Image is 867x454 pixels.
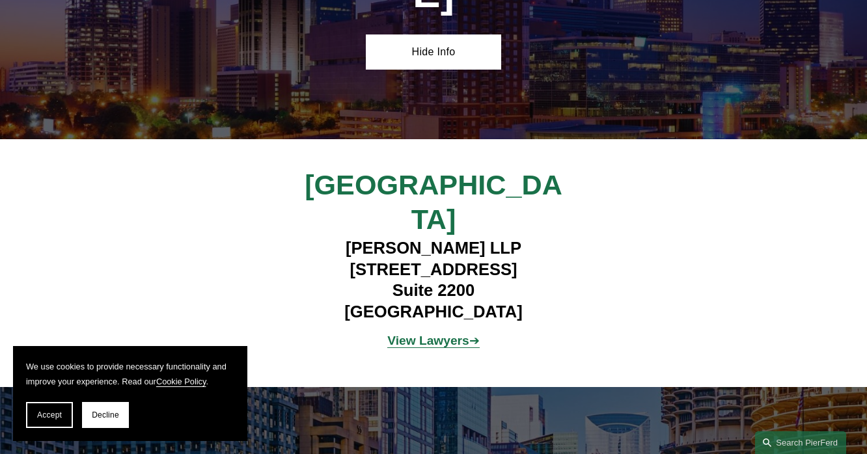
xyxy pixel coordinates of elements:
[156,377,206,386] a: Cookie Policy
[264,237,603,322] h4: [PERSON_NAME] LLP [STREET_ADDRESS] Suite 2200 [GEOGRAPHIC_DATA]
[387,334,480,347] a: View Lawyers➔
[13,346,247,441] section: Cookie banner
[37,410,62,420] span: Accept
[387,334,469,347] strong: View Lawyers
[366,34,502,70] a: Hide Info
[92,410,119,420] span: Decline
[387,334,480,347] span: ➔
[26,359,234,389] p: We use cookies to provide necessary functionality and improve your experience. Read our .
[755,431,846,454] a: Search this site
[305,169,562,234] span: [GEOGRAPHIC_DATA]
[82,402,129,428] button: Decline
[26,402,73,428] button: Accept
